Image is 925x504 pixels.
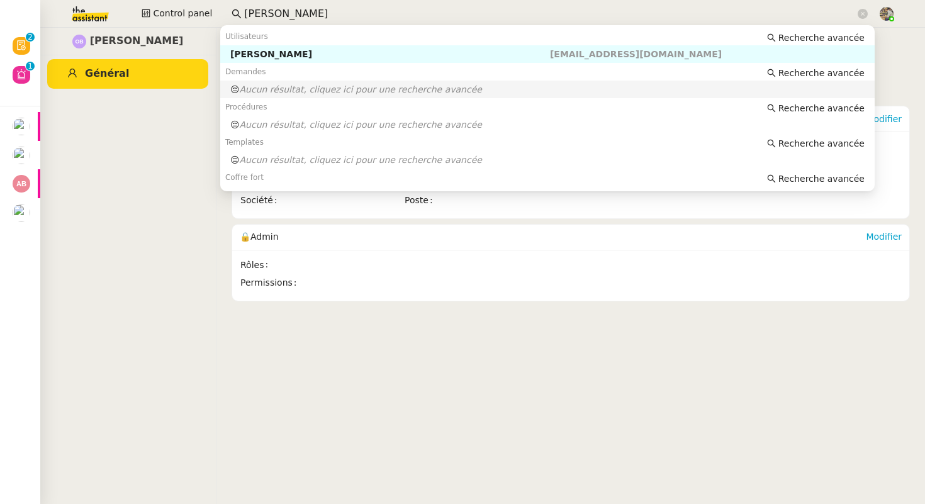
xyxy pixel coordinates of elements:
[866,232,902,242] a: Modifier
[225,67,266,76] span: Demandes
[240,84,482,94] span: Aucun résultat, cliquez ici pour une recherche avancée
[225,32,268,41] span: Utilisateurs
[240,276,302,290] span: Permissions
[72,35,86,48] img: svg
[13,175,30,193] img: svg
[230,84,240,94] span: 😔
[47,59,208,89] a: Général
[26,62,35,70] nz-badge-sup: 1
[13,118,30,135] img: users%2FHIWaaSoTa5U8ssS5t403NQMyZZE3%2Favatar%2Fa4be050e-05fa-4f28-bbe7-e7e8e4788720
[28,62,33,73] p: 1
[240,193,282,208] span: Société
[550,49,722,59] span: [EMAIL_ADDRESS][DOMAIN_NAME]
[778,172,865,185] span: Recherche avancée
[90,33,184,50] span: [PERSON_NAME]
[778,137,865,150] span: Recherche avancée
[13,204,30,221] img: users%2FHIWaaSoTa5U8ssS5t403NQMyZZE3%2Favatar%2Fa4be050e-05fa-4f28-bbe7-e7e8e4788720
[230,120,240,130] span: 😔
[225,138,264,147] span: Templates
[230,48,550,60] div: [PERSON_NAME]
[225,173,264,182] span: Coffre fort
[240,155,482,165] span: Aucun résultat, cliquez ici pour une recherche avancée
[26,33,35,42] nz-badge-sup: 2
[230,155,240,165] span: 😔
[866,114,902,124] a: Modifier
[778,31,865,44] span: Recherche avancée
[778,67,865,79] span: Recherche avancée
[240,120,482,130] span: Aucun résultat, cliquez ici pour une recherche avancée
[85,67,129,79] span: Général
[28,33,33,44] p: 2
[13,147,30,164] img: users%2FAXgjBsdPtrYuxuZvIJjRexEdqnq2%2Favatar%2F1599931753966.jpeg
[240,225,866,250] div: 🔒
[880,7,894,21] img: 388bd129-7e3b-4cb1-84b4-92a3d763e9b7
[240,258,273,272] span: Rôles
[153,6,212,21] span: Control panel
[778,102,865,115] span: Recherche avancée
[134,5,220,23] button: Control panel
[244,6,855,23] input: Rechercher
[250,232,279,242] span: Admin
[405,193,438,208] span: Poste
[225,103,267,111] span: Procédures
